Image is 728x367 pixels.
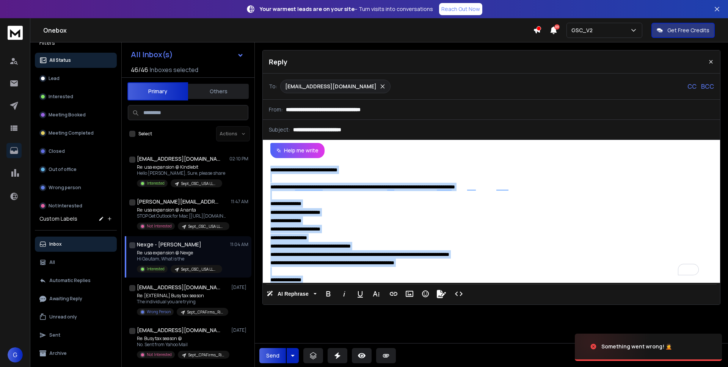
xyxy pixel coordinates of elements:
p: Re: usa expansion @ Nexge [137,250,222,256]
img: logo [8,26,23,40]
button: Help me write [270,143,325,158]
button: Meeting Completed [35,125,117,141]
button: All Inbox(s) [125,47,250,62]
h1: Onebox [43,26,533,35]
p: Interested [147,266,165,272]
button: All [35,255,117,270]
p: To: [269,83,277,90]
p: Not Interested [49,203,82,209]
h1: Nexge - [PERSON_NAME] [137,241,201,248]
button: Insert Image (⌘P) [402,286,417,301]
p: Sept_GSC_USA LLC _ [GEOGRAPHIC_DATA] [188,224,225,229]
button: Inbox [35,237,117,252]
div: Something went wrong! 🤦 [601,343,672,350]
h3: Filters [35,38,117,48]
p: Awaiting Reply [49,296,82,302]
p: Out of office [49,166,77,173]
button: Signature [434,286,449,301]
button: G [8,347,23,362]
button: Italic (⌘I) [337,286,351,301]
p: Re: [EXTERNAL] Busy tax season [137,293,228,299]
p: Automatic Replies [49,278,91,284]
button: Lead [35,71,117,86]
h1: [EMAIL_ADDRESS][DOMAIN_NAME] [137,284,220,291]
h3: Custom Labels [39,215,77,223]
button: AI Rephrase [265,286,318,301]
button: More Text [369,286,383,301]
p: Meeting Booked [49,112,86,118]
p: 11:04 AM [230,242,248,248]
p: All Status [49,57,71,63]
p: Sept_GSC_USA LLC _ [GEOGRAPHIC_DATA] [181,267,218,272]
button: Get Free Credits [651,23,715,38]
p: Sept_GSC_USA LLC _ [GEOGRAPHIC_DATA] [181,181,218,187]
h1: [EMAIL_ADDRESS][DOMAIN_NAME] [137,326,220,334]
span: 46 / 46 [131,65,148,74]
p: Subject: [269,126,290,133]
button: Meeting Booked [35,107,117,122]
p: Sent [49,332,60,338]
p: Archive [49,350,67,356]
h1: All Inbox(s) [131,51,173,58]
label: Select [138,131,152,137]
button: Unread only [35,309,117,325]
p: 02:10 PM [229,156,248,162]
button: Archive [35,346,117,361]
button: Others [188,83,249,100]
p: GSC_V2 [571,27,596,34]
button: Code View [452,286,466,301]
p: Not Interested [147,223,172,229]
p: CC [687,82,697,91]
p: Hi Gautam, What is the [137,256,222,262]
button: Send [259,348,286,363]
p: Wrong Person [147,309,171,315]
strong: Your warmest leads are on your site [260,5,355,13]
p: [EMAIL_ADDRESS][DOMAIN_NAME] [285,83,377,90]
h1: [PERSON_NAME][EMAIL_ADDRESS][PERSON_NAME][DOMAIN_NAME] [137,198,220,205]
p: STOP Get Outlook for Mac [[URL][DOMAIN_NAME]] From: [137,213,228,219]
p: BCC [701,82,714,91]
button: Awaiting Reply [35,291,117,306]
p: Inbox [49,241,62,247]
span: AI Rephrase [276,291,310,297]
p: Re: usa expansion @ Kindlebit [137,164,225,170]
p: Reach Out Now [441,5,480,13]
p: – Turn visits into conversations [260,5,433,13]
button: Insert Link (⌘K) [386,286,401,301]
button: All Status [35,53,117,68]
button: Emoticons [418,286,433,301]
p: Lead [49,75,60,82]
button: Wrong person [35,180,117,195]
p: No. Sent from Yahoo Mail [137,342,228,348]
p: Sept_CPAFirms_RishExp [188,352,225,358]
p: Closed [49,148,65,154]
p: Reply [269,56,287,67]
p: All [49,259,55,265]
a: Reach Out Now [439,3,482,15]
p: 11:47 AM [231,199,248,205]
p: Re: usa expansion @ Ananta [137,207,228,213]
p: Hello [PERSON_NAME], Sure, please share [137,170,225,176]
button: Not Interested [35,198,117,213]
p: Sept_CPAFirms_RishExp [187,309,224,315]
button: Underline (⌘U) [353,286,367,301]
p: Not Interested [147,352,172,358]
span: 33 [554,24,560,30]
div: To enrich screen reader interactions, please activate Accessibility in Grammarly extension settings [263,158,712,283]
p: [DATE] [231,327,248,333]
p: From: [269,106,283,113]
p: Get Free Credits [667,27,709,34]
button: Interested [35,89,117,104]
button: Sent [35,328,117,343]
button: Primary [127,82,188,100]
p: Unread only [49,314,77,320]
button: Closed [35,144,117,159]
h1: [EMAIL_ADDRESS][DOMAIN_NAME] [137,155,220,163]
p: Re: Busy tax season @ [137,336,228,342]
img: image [575,326,651,367]
p: Interested [49,94,73,100]
p: Interested [147,180,165,186]
p: Meeting Completed [49,130,94,136]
